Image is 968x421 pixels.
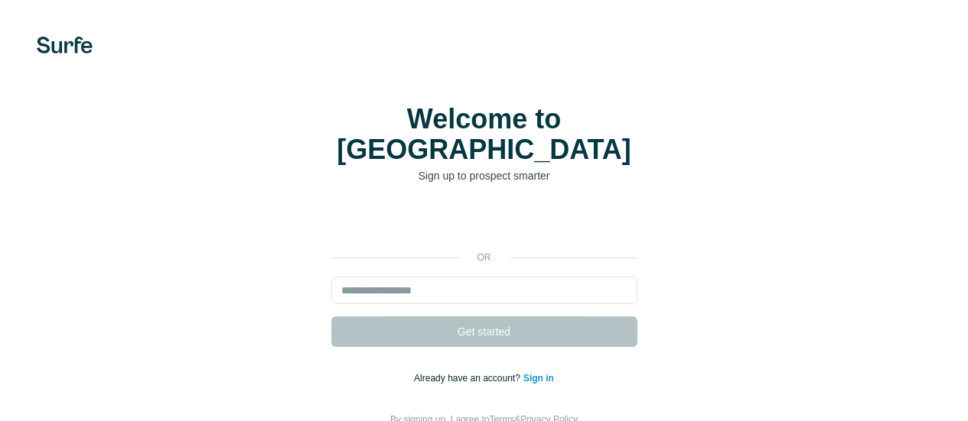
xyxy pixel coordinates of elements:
[460,251,509,264] p: or
[414,373,523,384] span: Already have an account?
[37,37,93,53] img: Surfe's logo
[523,373,554,384] a: Sign in
[331,104,637,165] h1: Welcome to [GEOGRAPHIC_DATA]
[324,206,645,240] iframe: Sign in with Google Button
[331,168,637,183] p: Sign up to prospect smarter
